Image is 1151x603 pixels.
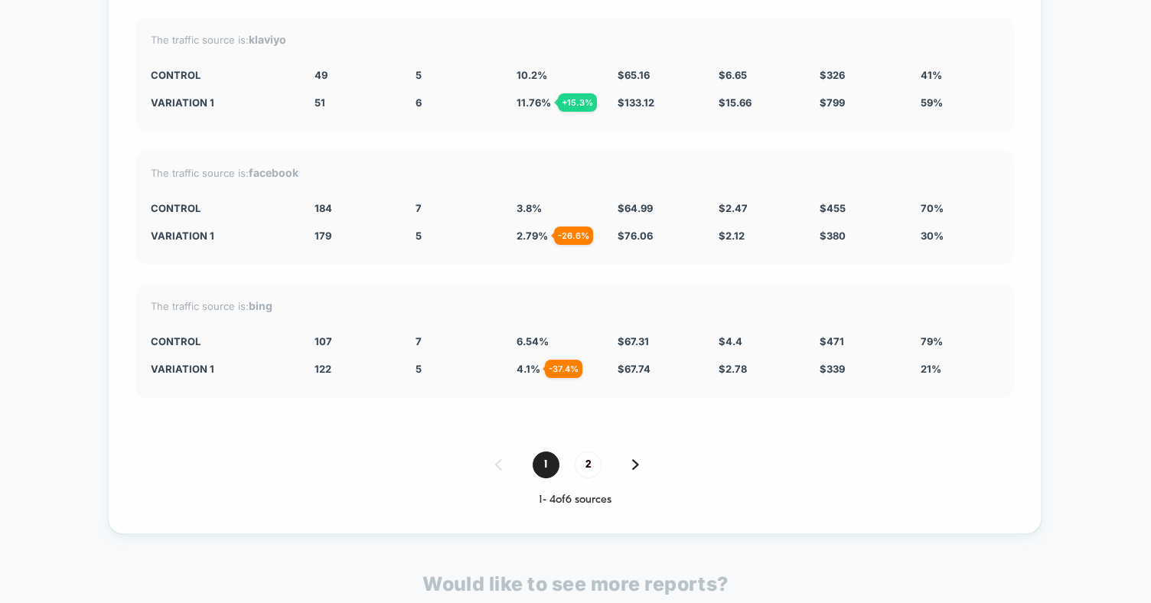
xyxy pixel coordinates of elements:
div: - 26.6 % [554,227,593,245]
strong: bing [249,299,272,312]
div: 59% [921,96,999,109]
span: $ 6.65 [719,69,747,81]
div: 1 - 4 of 6 sources [135,494,1014,507]
span: 2 [575,451,602,478]
span: 107 [315,335,332,347]
strong: klaviyo [249,33,286,46]
span: $ 4.4 [719,335,742,347]
span: 49 [315,69,328,81]
span: $ 799 [820,96,845,109]
span: 2.79 % [517,230,548,242]
div: 21% [921,363,999,375]
span: 122 [315,363,331,375]
span: 1 [533,451,559,478]
div: Variation 1 [151,363,292,375]
span: 6 [416,96,422,109]
img: pagination forward [632,459,639,470]
span: 10.2 % [517,69,547,81]
span: $ 67.31 [618,335,649,347]
div: The traffic source is: [151,166,999,179]
span: 6.54 % [517,335,549,347]
span: 179 [315,230,331,242]
span: $ 2.78 [719,363,747,375]
span: $ 133.12 [618,96,654,109]
span: $ 2.47 [719,202,748,214]
div: Variation 1 [151,96,292,109]
div: CONTROL [151,202,292,214]
p: Would like to see more reports? [422,572,729,595]
span: $ 15.66 [719,96,752,109]
div: 41% [921,69,999,81]
div: 70% [921,202,999,214]
div: The traffic source is: [151,299,999,312]
div: Variation 1 [151,230,292,242]
div: + 15.3 % [558,93,597,112]
span: 7 [416,335,422,347]
span: 5 [416,69,422,81]
span: $ 380 [820,230,846,242]
span: 5 [416,363,422,375]
div: 30% [921,230,999,242]
span: $ 455 [820,202,846,214]
span: $ 339 [820,363,845,375]
span: $ 76.06 [618,230,653,242]
div: CONTROL [151,335,292,347]
span: 7 [416,202,422,214]
span: $ 326 [820,69,845,81]
span: 11.76 % [517,96,551,109]
span: 184 [315,202,332,214]
span: 5 [416,230,422,242]
div: - 37.4 % [545,360,582,378]
div: 79% [921,335,999,347]
span: 51 [315,96,325,109]
strong: facebook [249,166,298,179]
span: $ 64.99 [618,202,653,214]
span: $ 67.74 [618,363,650,375]
span: $ 2.12 [719,230,745,242]
span: $ 65.16 [618,69,650,81]
span: 4.1 % [517,363,540,375]
div: CONTROL [151,69,292,81]
span: $ 471 [820,335,844,347]
span: 3.8 % [517,202,542,214]
div: The traffic source is: [151,33,999,46]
